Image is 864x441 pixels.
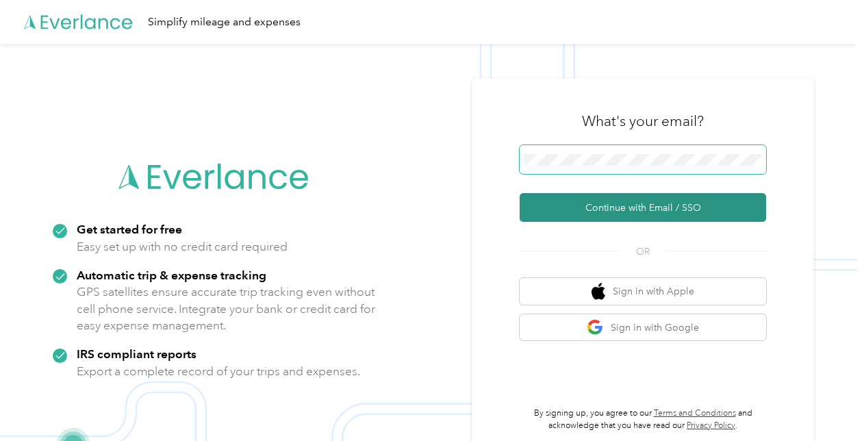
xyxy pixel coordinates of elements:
p: Export a complete record of your trips and expenses. [77,363,360,380]
button: Continue with Email / SSO [520,193,766,222]
strong: IRS compliant reports [77,346,196,361]
a: Privacy Policy [687,420,735,431]
strong: Automatic trip & expense tracking [77,268,266,282]
strong: Get started for free [77,222,182,236]
span: OR [619,244,667,259]
a: Terms and Conditions [654,408,736,418]
p: Easy set up with no credit card required [77,238,288,255]
img: google logo [587,319,604,336]
p: By signing up, you agree to our and acknowledge that you have read our . [520,407,766,431]
img: apple logo [592,283,605,300]
button: apple logoSign in with Apple [520,278,766,305]
button: google logoSign in with Google [520,314,766,341]
p: GPS satellites ensure accurate trip tracking even without cell phone service. Integrate your bank... [77,283,376,334]
h3: What's your email? [582,112,704,131]
div: Simplify mileage and expenses [148,14,301,31]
